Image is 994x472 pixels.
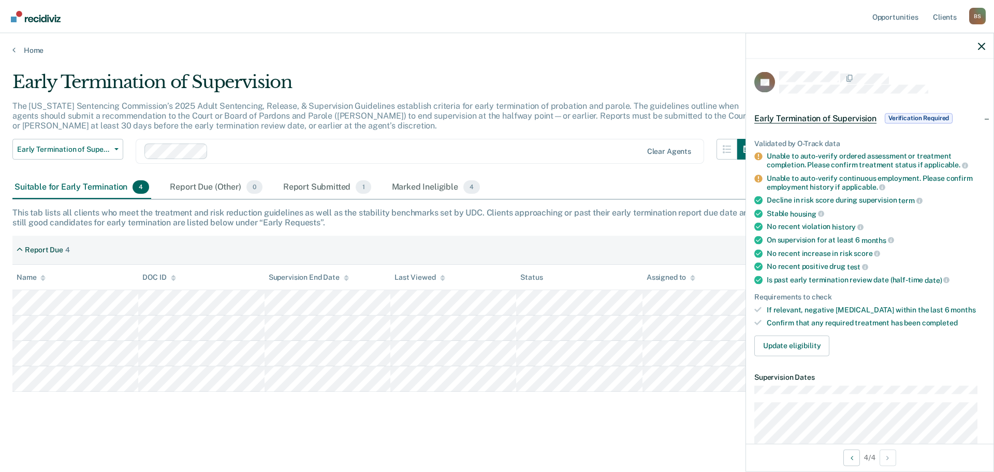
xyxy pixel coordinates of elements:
[951,306,975,314] span: months
[767,249,985,258] div: No recent increase in risk
[12,101,749,131] p: The [US_STATE] Sentencing Commission’s 2025 Adult Sentencing, Release, & Supervision Guidelines e...
[925,276,949,284] span: date)
[754,293,985,302] div: Requirements to check
[767,262,985,271] div: No recent positive drug
[11,11,61,22] img: Recidiviz
[754,113,876,123] span: Early Termination of Supervision
[922,318,958,326] span: completed
[17,273,46,282] div: Name
[843,449,860,466] button: Previous Opportunity
[754,335,829,356] button: Update eligibility
[12,71,758,101] div: Early Termination of Supervision
[647,147,691,156] div: Clear agents
[767,235,985,245] div: On supervision for at least 6
[832,223,864,231] span: history
[17,145,110,154] span: Early Termination of Supervision
[133,180,149,194] span: 4
[12,208,982,227] div: This tab lists all clients who meet the treatment and risk reduction guidelines as well as the st...
[767,196,985,205] div: Decline in risk score during supervision
[65,246,70,254] div: 4
[767,306,985,314] div: If relevant, negative [MEDICAL_DATA] within the last 6
[246,180,262,194] span: 0
[142,273,176,282] div: DOC ID
[767,174,985,191] div: Unable to auto-verify continuous employment. Please confirm employment history if applicable.
[885,113,953,123] span: Verification Required
[767,209,985,218] div: Stable
[754,373,985,381] dt: Supervision Dates
[767,318,985,327] div: Confirm that any required treatment has been
[281,176,373,199] div: Report Submitted
[767,152,985,169] div: Unable to auto-verify ordered assessment or treatment completion. Please confirm treatment status...
[463,180,480,194] span: 4
[746,444,993,471] div: 4 / 4
[969,8,986,24] button: Profile dropdown button
[647,273,695,282] div: Assigned to
[880,449,896,466] button: Next Opportunity
[168,176,264,199] div: Report Due (Other)
[767,222,985,232] div: No recent violation
[269,273,349,282] div: Supervision End Date
[25,246,63,254] div: Report Due
[754,139,985,148] div: Validated by O-Track data
[12,176,151,199] div: Suitable for Early Termination
[767,275,985,284] div: Is past early termination review date (half-time
[390,176,483,199] div: Marked Ineligible
[746,102,993,135] div: Early Termination of SupervisionVerification Required
[898,196,922,204] span: term
[520,273,543,282] div: Status
[790,209,824,218] span: housing
[861,236,894,244] span: months
[394,273,445,282] div: Last Viewed
[356,180,371,194] span: 1
[12,46,982,55] a: Home
[969,8,986,24] div: B S
[847,262,868,270] span: test
[854,249,880,258] span: score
